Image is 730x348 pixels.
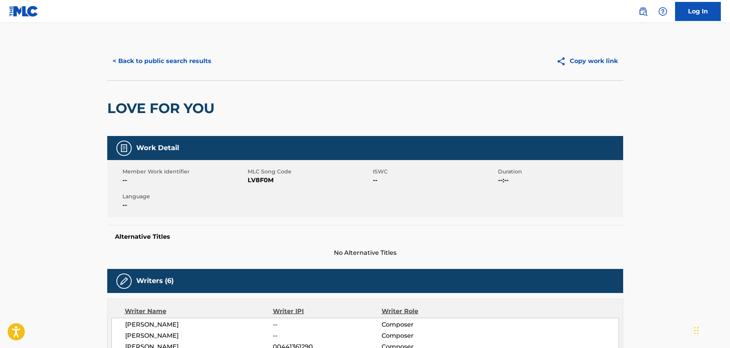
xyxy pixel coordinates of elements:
[122,201,246,210] span: --
[556,57,570,66] img: Copy work link
[248,168,371,176] span: MLC Song Code
[136,144,179,152] h5: Work Detail
[658,7,667,16] img: help
[122,193,246,201] span: Language
[125,307,273,316] div: Writer Name
[382,320,480,329] span: Composer
[107,100,218,117] h2: LOVE FOR YOU
[498,176,621,185] span: --:--
[635,4,651,19] a: Public Search
[248,176,371,185] span: LV8F0M
[119,277,129,286] img: Writers
[107,248,623,257] span: No Alternative Titles
[119,144,129,153] img: Work Detail
[122,176,246,185] span: --
[638,7,648,16] img: search
[9,6,39,17] img: MLC Logo
[694,319,699,342] div: Drag
[273,320,381,329] span: --
[373,168,496,176] span: ISWC
[115,233,616,241] h5: Alternative Titles
[498,168,621,176] span: Duration
[107,52,217,71] button: < Back to public search results
[125,331,273,340] span: [PERSON_NAME]
[692,311,730,348] iframe: Chat Widget
[551,52,623,71] button: Copy work link
[382,307,480,316] div: Writer Role
[273,331,381,340] span: --
[373,176,496,185] span: --
[136,277,174,285] h5: Writers (6)
[273,307,382,316] div: Writer IPI
[382,331,480,340] span: Composer
[655,4,670,19] div: Help
[675,2,721,21] a: Log In
[122,168,246,176] span: Member Work Identifier
[125,320,273,329] span: [PERSON_NAME]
